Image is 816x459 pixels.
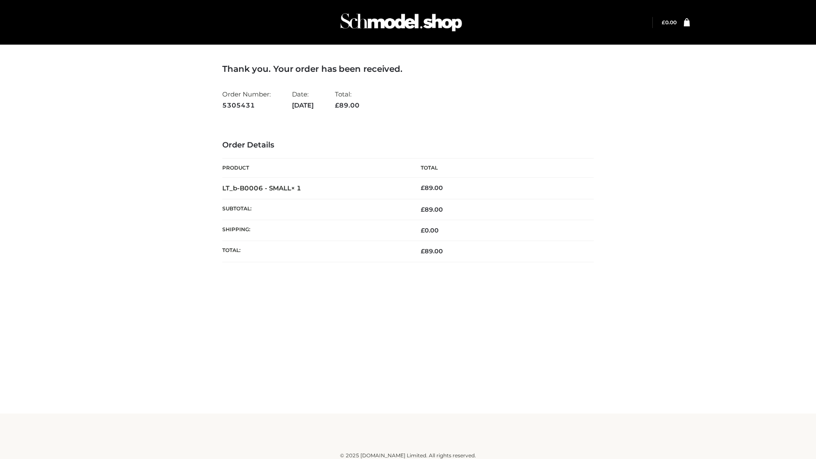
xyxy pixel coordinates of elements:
a: £0.00 [662,19,677,25]
h3: Order Details [222,141,594,150]
li: Total: [335,87,360,113]
span: 89.00 [421,247,443,255]
strong: [DATE] [292,100,314,111]
th: Product [222,159,408,178]
li: Order Number: [222,87,271,113]
th: Shipping: [222,220,408,241]
strong: × 1 [291,184,301,192]
span: £ [421,206,425,213]
span: £ [421,227,425,234]
span: £ [335,101,339,109]
th: Total [408,159,594,178]
th: Total: [222,241,408,262]
li: Date: [292,87,314,113]
span: £ [421,184,425,192]
bdi: 0.00 [662,19,677,25]
h3: Thank you. Your order has been received. [222,64,594,74]
th: Subtotal: [222,199,408,220]
img: Schmodel Admin 964 [337,6,465,39]
span: £ [421,247,425,255]
span: 89.00 [335,101,360,109]
span: £ [662,19,665,25]
strong: LT_b-B0006 - SMALL [222,184,301,192]
span: 89.00 [421,206,443,213]
bdi: 89.00 [421,184,443,192]
strong: 5305431 [222,100,271,111]
bdi: 0.00 [421,227,439,234]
